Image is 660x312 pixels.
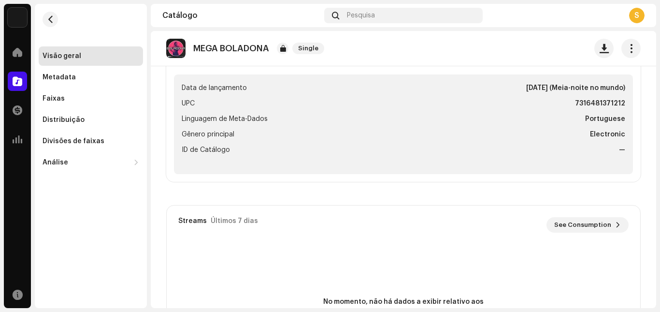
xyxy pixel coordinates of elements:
[39,153,143,172] re-m-nav-dropdown: Análise
[211,217,258,225] div: Últimos 7 dias
[585,113,625,125] strong: Portuguese
[39,132,143,151] re-m-nav-item: Divisões de faixas
[43,159,68,166] div: Análise
[590,129,625,140] strong: Electronic
[546,217,629,233] button: See Consumption
[39,89,143,108] re-m-nav-item: Faixas
[619,144,625,156] strong: —
[43,137,104,145] div: Divisões de faixas
[629,8,645,23] div: S
[43,52,81,60] div: Visão geral
[43,74,76,81] div: Metadata
[182,129,234,140] span: Gênero principal
[347,12,375,19] span: Pesquisa
[182,113,268,125] span: Linguagem de Meta-Dados
[39,68,143,87] re-m-nav-item: Metadata
[554,215,611,235] span: See Consumption
[8,8,27,27] img: c86870aa-2232-4ba3-9b41-08f587110171
[43,95,65,103] div: Faixas
[43,116,85,124] div: Distribuição
[39,46,143,66] re-m-nav-item: Visão geral
[193,44,269,54] p: MEGA BOLADONA
[292,43,324,54] span: Single
[166,39,186,58] img: a489d044-bacd-4410-b0ae-67398e01fa92
[182,144,230,156] span: ID de Catálogo
[178,217,207,225] div: Streams
[162,12,320,19] div: Catálogo
[39,110,143,130] re-m-nav-item: Distribuição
